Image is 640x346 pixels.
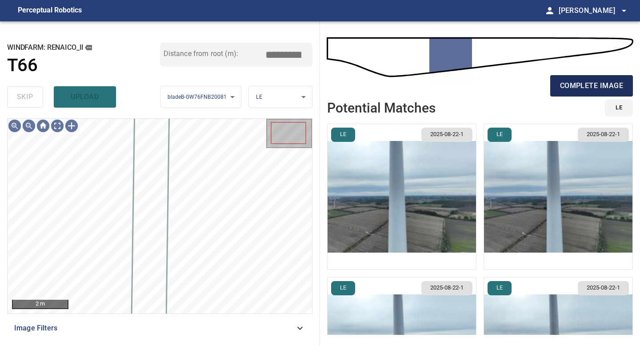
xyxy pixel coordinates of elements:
[581,130,625,139] span: 2025-08-22-1
[64,119,79,133] img: Toggle selection
[328,124,476,270] img: Renaico_II/T66/2025-08-22-1/2025-08-22-2/inspectionData/image106wp106.jpg
[335,284,352,292] span: LE
[164,50,238,57] label: Distance from root (m):
[84,43,93,52] button: copy message details
[160,86,241,109] div: bladeB-GW76FNB20081
[168,94,227,100] span: bladeB-GW76FNB20081
[14,323,295,334] span: Image Filters
[581,284,625,292] span: 2025-08-22-1
[7,55,160,76] a: T66
[50,119,64,133] img: Toggle full page
[560,80,623,92] span: complete image
[555,2,629,20] button: [PERSON_NAME]
[249,86,312,109] div: LE
[7,43,160,52] h2: windfarm: Renaico_II
[484,124,632,270] img: Renaico_II/T66/2025-08-22-1/2025-08-22-2/inspectionData/image107wp107.jpg
[335,130,352,139] span: LE
[559,4,629,17] span: [PERSON_NAME]
[550,75,633,97] button: complete image
[36,119,50,133] img: Go home
[331,281,355,295] button: LE
[425,130,469,139] span: 2025-08-22-1
[256,94,262,100] span: LE
[488,281,512,295] button: LE
[331,128,355,142] button: LE
[616,103,622,113] span: LE
[8,119,22,133] img: Zoom in
[619,5,629,16] span: arrow_drop_down
[7,318,312,339] div: Image Filters
[605,99,633,117] button: LE
[491,284,508,292] span: LE
[425,284,469,292] span: 2025-08-22-1
[22,119,36,133] img: Zoom out
[488,128,512,142] button: LE
[544,5,555,16] span: person
[491,130,508,139] span: LE
[7,55,37,76] h1: T66
[327,101,436,115] h2: Potential Matches
[18,4,82,18] figcaption: Perceptual Robotics
[600,99,633,117] div: id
